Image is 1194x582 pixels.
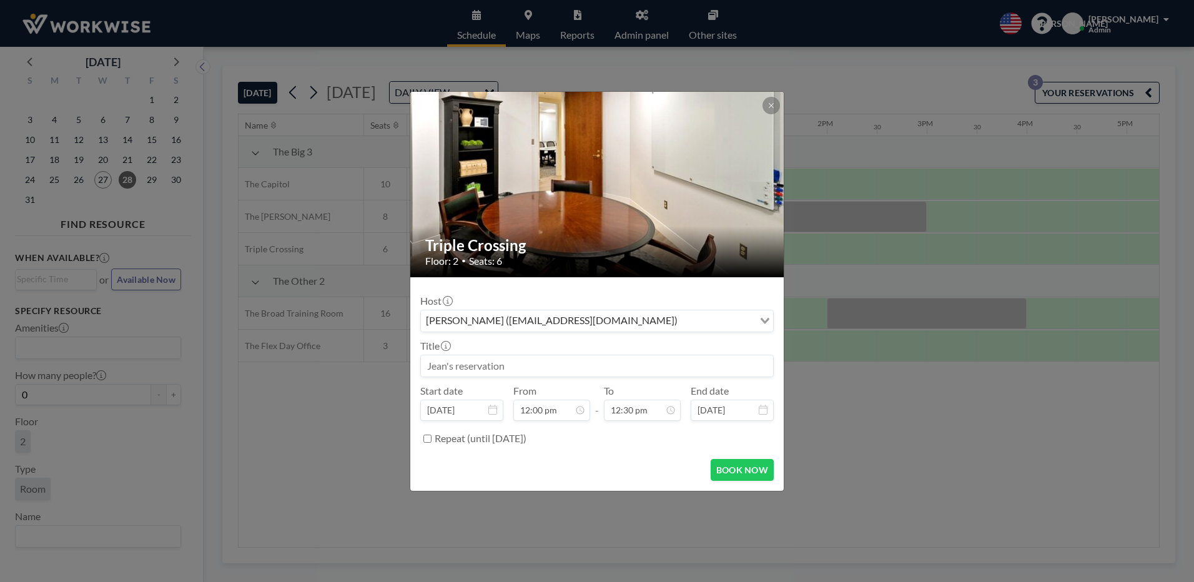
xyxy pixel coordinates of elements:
span: • [461,256,466,265]
label: Title [420,340,450,352]
img: 537.jpg [410,44,785,325]
span: - [595,389,599,417]
input: Search for option [681,313,752,329]
span: Floor: 2 [425,255,458,267]
h2: Triple Crossing [425,236,770,255]
button: BOOK NOW [711,459,774,481]
label: Repeat (until [DATE]) [435,432,526,445]
label: From [513,385,536,397]
span: Seats: 6 [469,255,502,267]
label: Host [420,295,451,307]
input: Jean's reservation [421,355,773,377]
span: [PERSON_NAME] ([EMAIL_ADDRESS][DOMAIN_NAME]) [423,313,680,329]
label: To [604,385,614,397]
label: Start date [420,385,463,397]
div: Search for option [421,310,773,332]
label: End date [691,385,729,397]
